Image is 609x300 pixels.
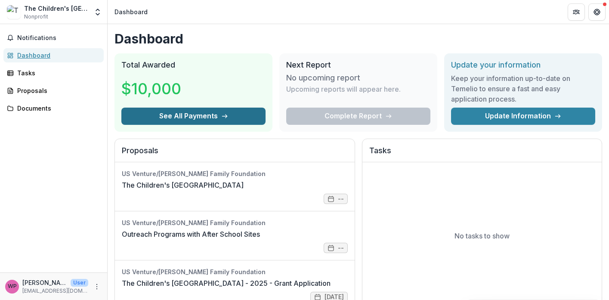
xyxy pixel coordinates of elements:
[451,108,595,125] a: Update Information
[451,60,595,70] h2: Update your information
[121,60,266,70] h2: Total Awarded
[286,84,401,94] p: Upcoming reports will appear here.
[114,7,148,16] div: Dashboard
[92,3,104,21] button: Open entity switcher
[122,180,244,190] a: The Children's [GEOGRAPHIC_DATA]
[22,287,88,295] p: [EMAIL_ADDRESS][DOMAIN_NAME]
[24,4,88,13] div: The Children's [GEOGRAPHIC_DATA]
[454,231,510,241] p: No tasks to show
[121,108,266,125] button: See All Payments
[369,146,595,162] h2: Tasks
[3,31,104,45] button: Notifications
[92,281,102,292] button: More
[588,3,606,21] button: Get Help
[3,101,104,115] a: Documents
[286,73,360,83] h3: No upcoming report
[17,104,97,113] div: Documents
[286,60,430,70] h2: Next Report
[111,6,151,18] nav: breadcrumb
[24,13,48,21] span: Nonprofit
[7,5,21,19] img: The Children's Museum of Green Bay
[17,68,97,77] div: Tasks
[122,146,348,162] h2: Proposals
[3,84,104,98] a: Proposals
[122,229,260,239] a: Outreach Programs with After School Sites
[114,31,602,46] h1: Dashboard
[71,279,88,287] p: User
[121,77,186,100] h3: $10,000
[451,73,595,104] h3: Keep your information up-to-date on Temelio to ensure a fast and easy application process.
[22,278,67,287] p: [PERSON_NAME]
[568,3,585,21] button: Partners
[122,278,331,288] a: The Children's [GEOGRAPHIC_DATA] - 2025 - Grant Application
[17,34,100,42] span: Notifications
[17,86,97,95] div: Proposals
[17,51,97,60] div: Dashboard
[3,48,104,62] a: Dashboard
[8,284,17,289] div: Whitney Potvin
[3,66,104,80] a: Tasks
